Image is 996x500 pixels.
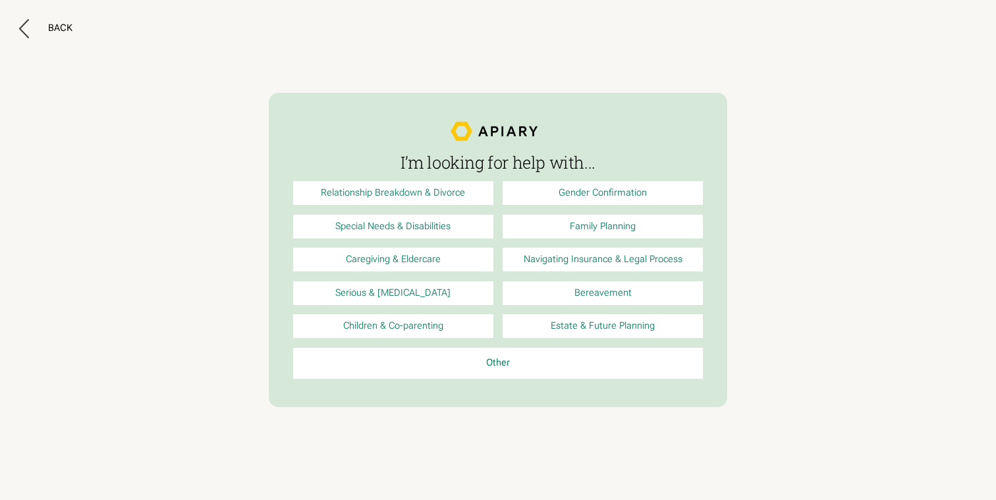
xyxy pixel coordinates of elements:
[503,281,703,305] a: Bereavement
[293,281,493,305] a: Serious & [MEDICAL_DATA]
[293,215,493,238] a: Special Needs & Disabilities
[293,181,493,205] a: Relationship Breakdown & Divorce
[293,348,704,379] a: Other
[503,215,703,238] a: Family Planning
[293,153,704,172] h3: I’m looking for help with...
[48,22,72,34] div: Back
[503,314,703,338] a: Estate & Future Planning
[293,248,493,271] a: Caregiving & Eldercare
[19,19,72,38] button: Back
[293,314,493,338] a: Children & Co-parenting
[503,248,703,271] a: Navigating Insurance & Legal Process
[503,181,703,205] a: Gender Confirmation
